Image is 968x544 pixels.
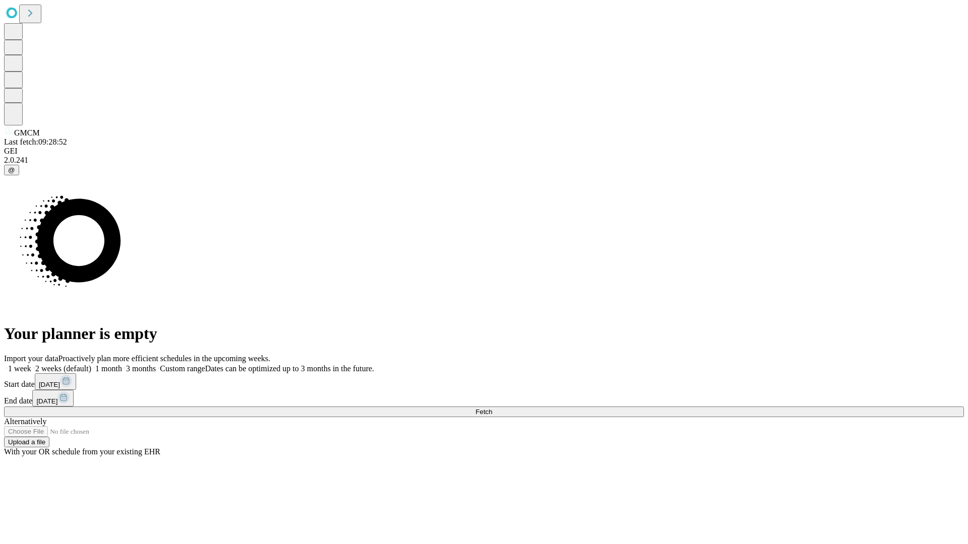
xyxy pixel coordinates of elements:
[58,354,270,363] span: Proactively plan more efficient schedules in the upcoming weeks.
[35,373,76,390] button: [DATE]
[4,406,964,417] button: Fetch
[205,364,374,373] span: Dates can be optimized up to 3 months in the future.
[160,364,205,373] span: Custom range
[4,324,964,343] h1: Your planner is empty
[14,128,40,137] span: GMCM
[35,364,91,373] span: 2 weeks (default)
[4,354,58,363] span: Import your data
[8,166,15,174] span: @
[4,373,964,390] div: Start date
[36,397,57,405] span: [DATE]
[4,138,67,146] span: Last fetch: 09:28:52
[4,165,19,175] button: @
[126,364,156,373] span: 3 months
[4,390,964,406] div: End date
[4,156,964,165] div: 2.0.241
[4,147,964,156] div: GEI
[39,381,60,388] span: [DATE]
[4,417,46,426] span: Alternatively
[95,364,122,373] span: 1 month
[8,364,31,373] span: 1 week
[4,437,49,447] button: Upload a file
[4,447,160,456] span: With your OR schedule from your existing EHR
[32,390,74,406] button: [DATE]
[475,408,492,416] span: Fetch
